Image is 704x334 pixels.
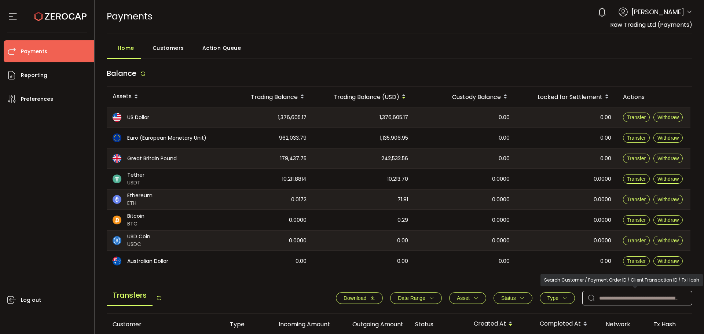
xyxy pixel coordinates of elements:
[414,91,516,103] div: Custody Balance
[457,295,470,301] span: Asset
[291,195,307,204] span: 0.0172
[113,133,121,142] img: eur_portfolio.svg
[107,91,220,103] div: Assets
[657,114,679,120] span: Withdraw
[127,220,144,228] span: BTC
[600,154,611,163] span: 0.00
[653,215,683,225] button: Withdraw
[610,21,692,29] span: Raw Trading Ltd (Payments)
[113,257,121,265] img: aud_portfolio.svg
[534,318,600,330] div: Completed At
[653,195,683,204] button: Withdraw
[667,299,704,334] iframe: Chat Widget
[594,175,611,183] span: 0.0000
[492,216,510,224] span: 0.0000
[113,236,121,245] img: usdc_portfolio.svg
[623,174,650,184] button: Transfer
[653,133,683,143] button: Withdraw
[540,292,575,304] button: Type
[336,320,409,329] div: Outgoing Amount
[631,7,684,17] span: [PERSON_NAME]
[21,94,53,104] span: Preferences
[653,256,683,266] button: Withdraw
[127,257,168,265] span: Australian Dollar
[540,274,703,286] div: Search Customer / Payment Order ID / Client Transaction ID / Tx Hash
[653,236,683,245] button: Withdraw
[220,91,312,103] div: Trading Balance
[296,257,307,265] span: 0.00
[623,215,650,225] button: Transfer
[501,295,516,301] span: Status
[594,195,611,204] span: 0.0000
[397,195,408,204] span: 71.81
[468,318,534,330] div: Created At
[263,320,336,329] div: Incoming Amount
[397,257,408,265] span: 0.00
[657,238,679,243] span: Withdraw
[127,134,206,142] span: Euro (European Monetary Unit)
[113,113,121,122] img: usd_portfolio.svg
[653,154,683,163] button: Withdraw
[387,175,408,183] span: 10,213.70
[499,113,510,122] span: 0.00
[657,258,679,264] span: Withdraw
[107,285,153,306] span: Transfers
[623,236,650,245] button: Transfer
[623,133,650,143] button: Transfer
[600,134,611,142] span: 0.00
[617,93,690,101] div: Actions
[627,258,646,264] span: Transfer
[494,292,532,304] button: Status
[492,195,510,204] span: 0.0000
[657,217,679,223] span: Withdraw
[21,295,41,305] span: Log out
[113,175,121,183] img: usdt_portfolio.svg
[623,113,650,122] button: Transfer
[623,256,650,266] button: Transfer
[153,41,184,55] span: Customers
[127,171,144,179] span: Tether
[499,154,510,163] span: 0.00
[118,41,134,55] span: Home
[113,195,121,204] img: eth_portfolio.svg
[398,295,425,301] span: Date Range
[380,134,408,142] span: 1,135,906.95
[600,320,648,329] div: Network
[409,320,468,329] div: Status
[627,114,646,120] span: Transfer
[657,197,679,202] span: Withdraw
[113,216,121,224] img: btc_portfolio.svg
[499,134,510,142] span: 0.00
[107,320,224,329] div: Customer
[627,135,646,141] span: Transfer
[344,295,366,301] span: Download
[657,155,679,161] span: Withdraw
[127,179,144,187] span: USDT
[289,236,307,245] span: 0.0000
[449,292,486,304] button: Asset
[107,10,153,23] span: Payments
[397,236,408,245] span: 0.00
[499,257,510,265] span: 0.00
[653,174,683,184] button: Withdraw
[21,70,47,81] span: Reporting
[336,292,383,304] button: Download
[278,113,307,122] span: 1,376,605.17
[594,216,611,224] span: 0.0000
[627,197,646,202] span: Transfer
[127,192,153,199] span: Ethereum
[492,175,510,183] span: 0.0000
[289,216,307,224] span: 0.0000
[623,154,650,163] button: Transfer
[312,91,414,103] div: Trading Balance (USD)
[21,46,47,57] span: Payments
[381,154,408,163] span: 242,532.56
[127,155,177,162] span: Great Britain Pound
[127,199,153,207] span: ETH
[600,257,611,265] span: 0.00
[594,236,611,245] span: 0.0000
[492,236,510,245] span: 0.0000
[657,176,679,182] span: Withdraw
[390,292,442,304] button: Date Range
